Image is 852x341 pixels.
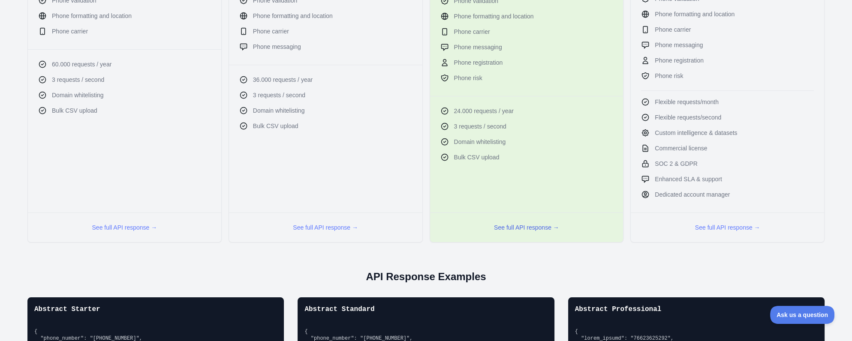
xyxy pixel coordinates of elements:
[655,175,722,183] span: Enhanced SLA & support
[454,153,500,162] span: Bulk CSV upload
[655,144,707,153] span: Commercial license
[454,138,506,146] span: Domain whitelisting
[655,159,698,168] span: SOC 2 & GDPR
[770,306,835,324] iframe: Toggle Customer Support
